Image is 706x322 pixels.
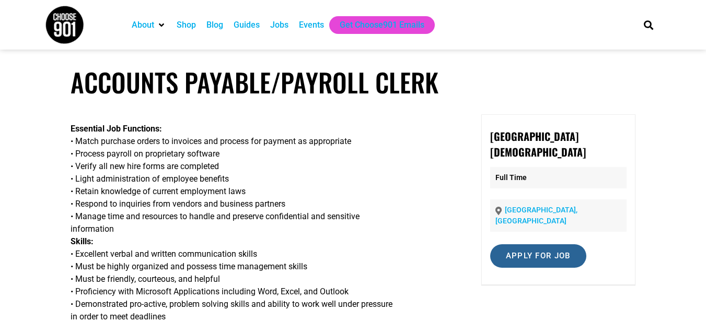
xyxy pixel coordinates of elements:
a: Get Choose901 Emails [340,19,424,31]
a: Shop [177,19,196,31]
strong: [GEOGRAPHIC_DATA][DEMOGRAPHIC_DATA] [490,128,586,160]
a: Blog [206,19,223,31]
p: Full Time [490,167,627,188]
input: Apply for job [490,244,586,268]
strong: Essential Job Functions: [71,124,162,134]
a: About [132,19,154,31]
nav: Main nav [126,16,626,34]
a: Events [299,19,324,31]
strong: Skills: [71,236,94,246]
h1: Accounts Payable/Payroll Clerk [71,67,635,98]
a: Jobs [270,19,288,31]
div: About [126,16,171,34]
a: [GEOGRAPHIC_DATA], [GEOGRAPHIC_DATA] [495,206,577,225]
div: Search [640,16,657,33]
a: Guides [234,19,260,31]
